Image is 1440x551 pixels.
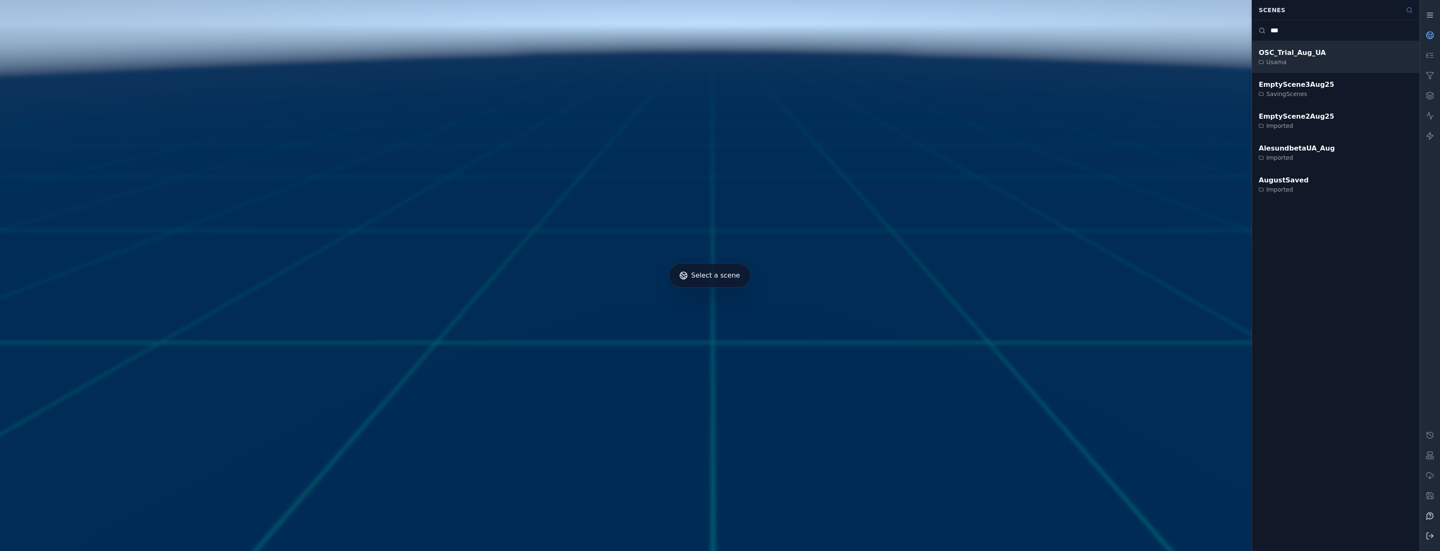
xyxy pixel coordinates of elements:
div: Scenes [1254,2,1401,18]
div: SavingScenes [1259,90,1334,98]
div: Imported [1259,122,1334,130]
div: Imported [1259,153,1335,162]
div: AugustSaved [1259,175,1309,185]
div: EmptyScene3Aug25 [1259,80,1334,90]
div: AlesundbetaUA_Aug [1259,143,1335,153]
div: Usama [1259,58,1326,66]
div: OSC_Trial_Aug_UA [1259,48,1326,58]
div: Imported [1259,185,1309,194]
div: EmptyScene2Aug25 [1259,112,1334,122]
